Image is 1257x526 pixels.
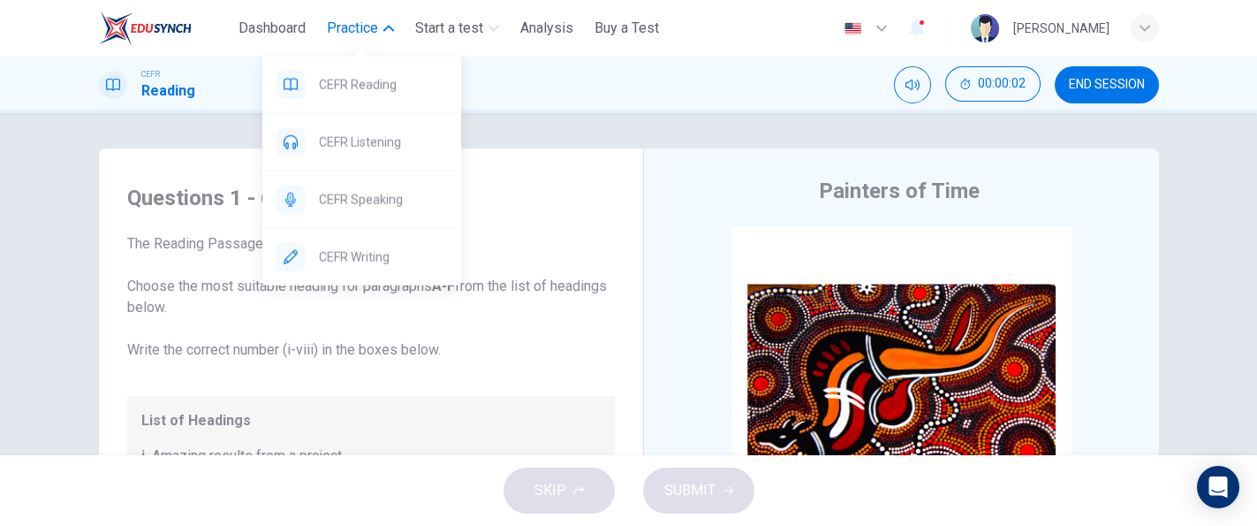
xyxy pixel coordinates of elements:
div: [PERSON_NAME] [1013,18,1109,39]
span: CEFR Listening [319,132,447,153]
span: CEFR Reading [319,74,447,95]
div: CEFR Listening [262,114,461,171]
div: Hide [945,66,1041,103]
img: Profile picture [971,14,999,42]
button: END SESSION [1055,66,1159,103]
b: A-F [432,278,455,294]
div: CEFR Writing [262,229,461,286]
div: Open Intercom Messenger [1197,466,1239,508]
span: Amazing results from a project [152,446,342,467]
span: The Reading Passage has eight paragraphs . Choose the most suitable heading for paragraphs from t... [127,233,615,361]
button: Analysis [513,12,580,44]
span: 00:00:02 [978,77,1026,91]
button: Practice [320,12,401,44]
img: ELTC logo [99,11,192,46]
button: 00:00:02 [945,66,1041,102]
button: Buy a Test [587,12,666,44]
span: Analysis [520,18,573,39]
span: END SESSION [1069,78,1145,92]
img: en [842,22,864,35]
div: CEFR Speaking [262,172,461,228]
span: Practice [327,18,378,39]
span: CEFR Writing [319,247,447,268]
span: i [141,446,145,467]
span: CEFR [141,68,160,80]
h4: Painters of Time [819,177,980,205]
button: Start a test [408,12,506,44]
div: CEFR Reading [262,57,461,113]
button: Dashboard [231,12,313,44]
span: Start a test [415,18,483,39]
span: List of Headings [141,410,601,431]
span: CEFR Speaking [319,189,447,210]
h4: Questions 1 - 6 [127,184,615,212]
a: ELTC logo [99,11,232,46]
h1: Reading [141,80,195,102]
span: Dashboard [239,18,306,39]
span: Buy a Test [594,18,659,39]
div: Mute [894,66,931,103]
